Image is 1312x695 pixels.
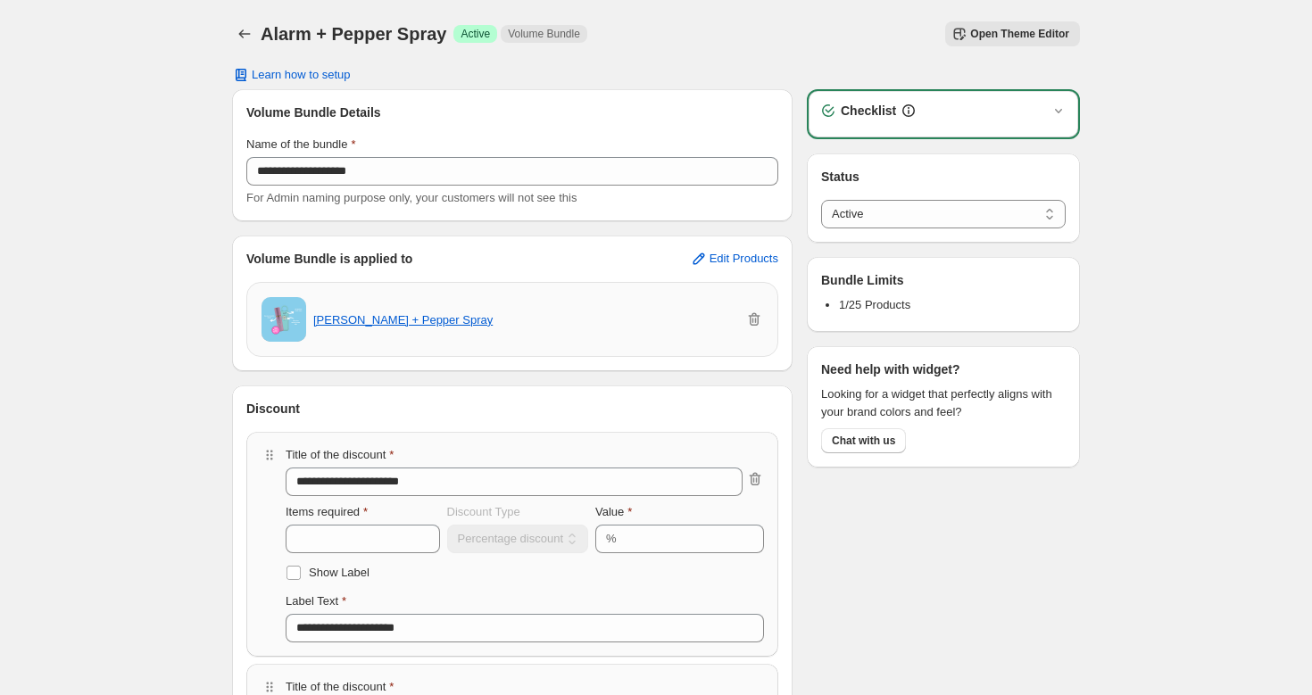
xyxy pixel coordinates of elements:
label: Items required [286,503,368,521]
label: Label Text [286,592,346,610]
h3: Volume Bundle is applied to [246,250,412,268]
span: Volume Bundle [508,27,580,41]
span: Chat with us [832,434,895,448]
h3: Need help with widget? [821,360,960,378]
span: Active [461,27,490,41]
span: 1/25 Products [839,298,910,311]
button: Learn how to setup [221,62,361,87]
h1: Alarm + Pepper Spray [261,23,446,45]
button: Back [232,21,257,46]
div: % [606,530,617,548]
label: Discount Type [447,503,520,521]
img: Bella Alarm + Pepper Spray [262,297,306,342]
span: Show Label [309,566,370,579]
button: Chat with us [821,428,906,453]
a: Open Theme Editor [945,21,1080,46]
label: Title of the discount [286,446,394,464]
h3: Discount [246,400,300,418]
button: [PERSON_NAME] + Pepper Spray [313,313,493,327]
label: Name of the bundle [246,136,356,153]
label: Value [595,503,632,521]
span: Looking for a widget that perfectly aligns with your brand colors and feel? [821,385,1066,421]
span: For Admin naming purpose only, your customers will not see this [246,191,577,204]
h3: Volume Bundle Details [246,103,778,121]
span: Open Theme Editor [970,27,1069,41]
button: Edit Products [679,244,789,273]
h3: Status [821,168,1066,186]
h3: Checklist [841,102,896,120]
h3: Bundle Limits [821,271,904,289]
span: Edit Products [710,252,778,266]
span: Learn how to setup [252,68,351,82]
